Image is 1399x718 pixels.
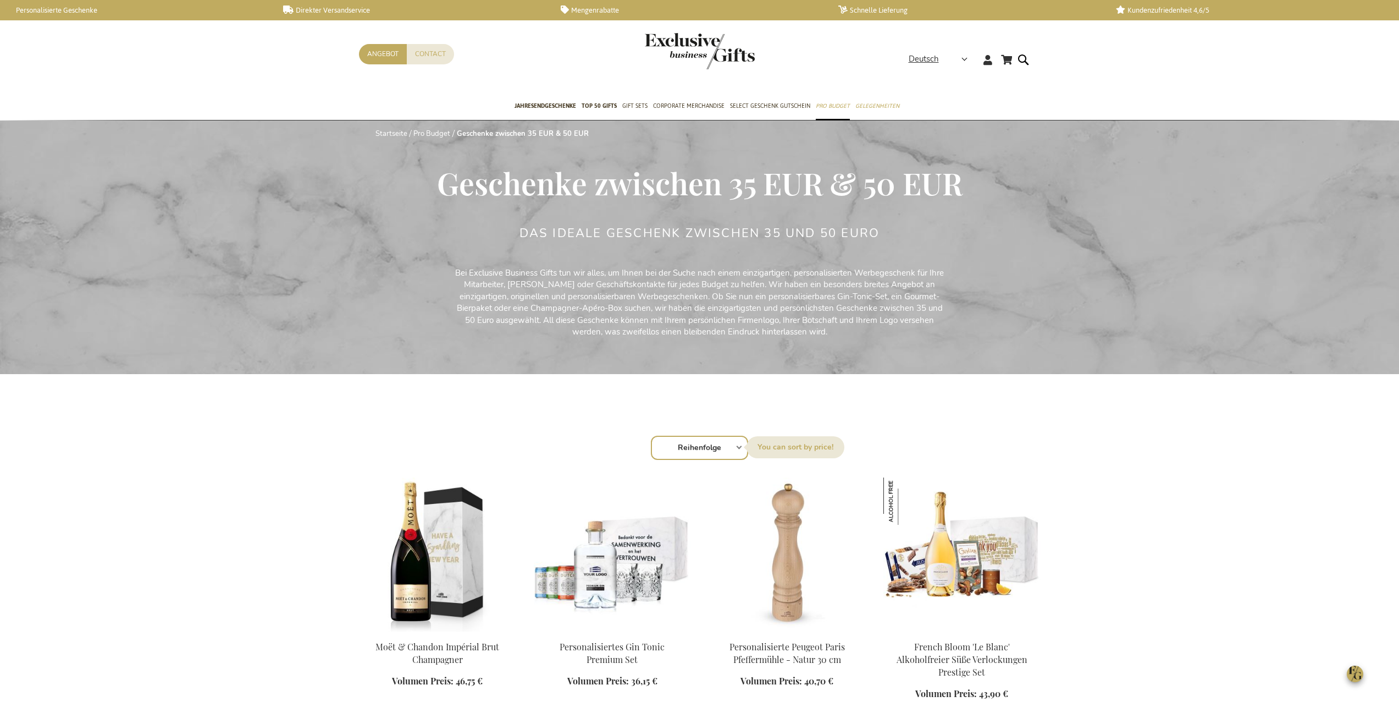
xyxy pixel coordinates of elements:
[883,478,931,525] img: French Bloom 'Le Blanc' Alkoholfreier Süße Verlockungen Prestige Set
[838,6,1098,15] a: Schnelle Lieferung
[407,44,454,64] a: Contact
[816,100,850,112] span: Pro Budget
[375,129,407,139] a: Startseite
[359,44,407,64] a: Angebot
[1116,6,1376,15] a: Kundenzufriedenheit 4,6/5
[567,675,629,687] span: Volumen Preis:
[452,267,947,338] p: Bei Exclusive Business Gifts tun wir alles, um Ihnen bei der Suche nach einem einzigartigen, pers...
[653,100,725,112] span: Corporate Merchandise
[709,478,866,632] img: Peugeot Paris Pepper Mill - Natural 30 cm
[392,675,483,688] a: Volumen Preis: 46,75 €
[645,33,700,69] a: store logo
[359,478,516,632] img: Moët & Chandon gift tube
[515,100,576,112] span: Jahresendgeschenke
[909,53,975,65] div: Deutsch
[883,478,1041,632] img: French Bloom 'Le Blanc' non-alcoholic Sparkling Sweet Temptations Prestige Set
[729,641,845,665] a: Personalisierte Peugeot Paris Pfeffermühle - Natur 30 cm
[375,641,499,665] a: Moët & Chandon Impérial Brut Champagner
[746,436,844,458] label: Sortieren nach
[359,627,516,638] a: Moët & Chandon gift tube
[897,641,1027,678] a: French Bloom 'Le Blanc' Alkoholfreier Süße Verlockungen Prestige Set
[560,641,665,665] a: Personalisiertes Gin Tonic Premium Set
[740,675,802,687] span: Volumen Preis:
[804,675,833,687] span: 40,70 €
[392,675,454,687] span: Volumen Preis:
[631,675,657,687] span: 36,15 €
[855,100,899,112] span: Gelegenheiten
[740,675,833,688] a: Volumen Preis: 40,70 €
[909,53,939,65] span: Deutsch
[567,675,657,688] a: Volumen Preis: 36,15 €
[915,688,977,699] span: Volumen Preis:
[534,478,691,632] img: GEPERSONALISEERDE GIN TONIC COCKTAIL SET
[283,6,543,15] a: Direkter Versandservice
[622,100,648,112] span: Gift Sets
[5,6,266,15] a: Personalisierte Geschenke
[457,129,589,139] strong: Geschenke zwischen 35 EUR & 50 EUR
[883,627,1041,638] a: French Bloom 'Le Blanc' non-alcoholic Sparkling Sweet Temptations Prestige Set French Bloom 'Le B...
[709,627,866,638] a: Peugeot Paris Pepper Mill - Natural 30 cm
[645,33,755,69] img: Exclusive Business gifts logo
[413,129,450,139] a: Pro Budget
[519,227,880,240] h2: Das ideale Geschenk zwischen 35 und 50 Euro
[437,162,963,203] span: Geschenke zwischen 35 EUR & 50 EUR
[456,675,483,687] span: 46,75 €
[561,6,821,15] a: Mengenrabatte
[730,100,810,112] span: Select Geschenk Gutschein
[979,688,1008,699] span: 43,90 €
[915,688,1008,700] a: Volumen Preis: 43,90 €
[582,100,617,112] span: TOP 50 Gifts
[534,627,691,638] a: GEPERSONALISEERDE GIN TONIC COCKTAIL SET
